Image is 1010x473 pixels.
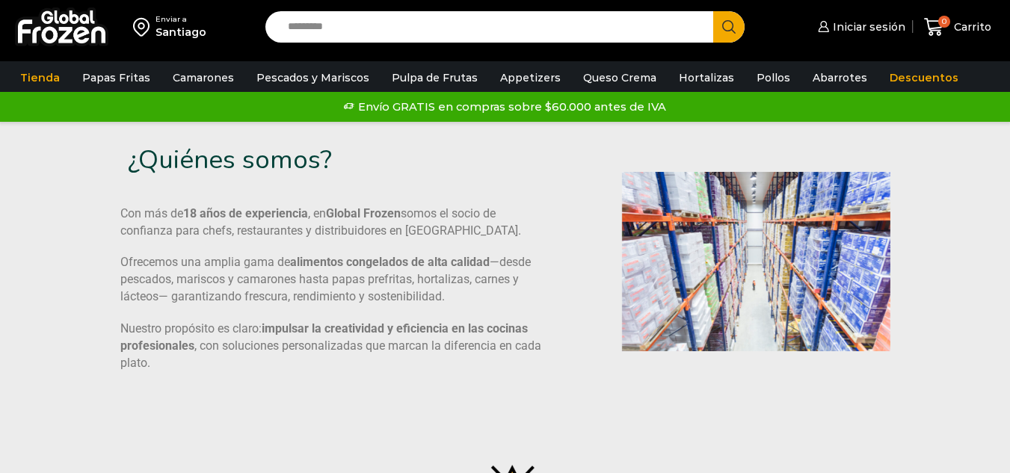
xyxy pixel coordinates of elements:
span: Carrito [950,19,991,34]
span: 0 [938,16,950,28]
a: Appetizers [493,64,568,92]
b: 18 años de experiencia [183,206,308,220]
b: impulsar la creatividad y eficiencia en las cocinas profesionales [120,321,528,353]
h3: ¿Quiénes somos? [128,144,490,176]
a: Descuentos [882,64,966,92]
div: Santiago [155,25,206,40]
img: address-field-icon.svg [133,14,155,40]
a: Tienda [13,64,67,92]
a: Queso Crema [576,64,664,92]
a: Hortalizas [671,64,742,92]
span: Iniciar sesión [829,19,905,34]
a: Pulpa de Frutas [384,64,485,92]
a: Camarones [165,64,241,92]
b: Global Frozen [326,206,401,220]
a: Pescados y Mariscos [249,64,377,92]
div: Enviar a [155,14,206,25]
p: Ofrecemos una amplia gama de —desde pescados, mariscos y camarones hasta papas prefritas, hortali... [120,254,545,306]
a: Iniciar sesión [814,12,905,42]
a: Abarrotes [805,64,875,92]
p: Con más de , en somos el socio de confianza para chefs, restaurantes y distribuidores en [GEOGRAP... [120,205,545,240]
button: Search button [713,11,745,43]
a: Papas Fritas [75,64,158,92]
b: alimentos congelados de alta calidad [290,255,490,269]
a: Pollos [749,64,798,92]
a: 0 Carrito [920,10,995,45]
p: Nuestro propósito es claro: , con soluciones personalizadas que marcan la diferencia en cada plato. [120,321,545,372]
